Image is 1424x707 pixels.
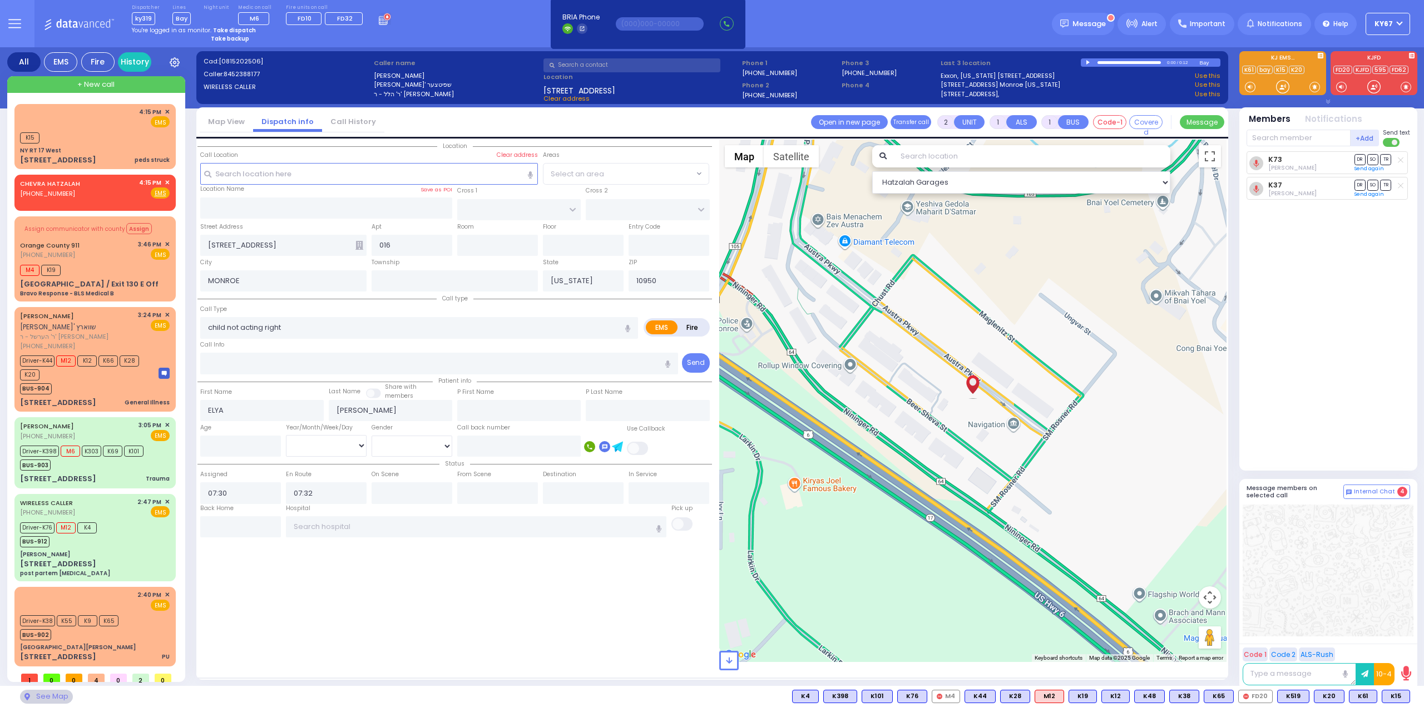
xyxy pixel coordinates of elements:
[286,423,367,432] div: Year/Month/Week/Day
[1093,115,1126,129] button: Code-1
[586,186,608,195] label: Cross 2
[165,107,170,117] span: ✕
[439,459,470,468] span: Status
[20,279,159,290] div: [GEOGRAPHIC_DATA] / Exit 130 E Off
[862,690,893,703] div: BLS
[457,223,474,231] label: Room
[1169,690,1199,703] div: BLS
[1268,155,1282,164] a: K73
[20,146,61,155] div: NY RT 17 West
[1354,191,1384,197] a: Send again
[1072,18,1106,29] span: Message
[41,265,61,276] span: K19
[891,115,931,129] button: Transfer call
[138,311,161,319] span: 3:24 PM
[44,52,77,72] div: EMS
[20,550,70,558] div: [PERSON_NAME]
[20,629,51,640] span: BUS-902
[20,179,80,188] a: CHEVRA HATZALAH
[20,432,75,441] span: [PHONE_NUMBER]
[1243,694,1249,699] img: red-radio-icon.svg
[132,674,149,682] span: 2
[81,52,115,72] div: Fire
[204,70,370,79] label: Caller:
[124,446,144,457] span: K101
[82,446,101,457] span: K303
[337,14,353,23] span: FD32
[20,446,59,457] span: Driver-K398
[374,80,540,90] label: [PERSON_NAME]' שפיטצער
[44,17,118,31] img: Logo
[355,241,363,250] span: Other building occupants
[20,508,75,517] span: [PHONE_NUMBER]
[842,68,897,77] label: [PHONE_NUMBER]
[139,421,161,429] span: 3:05 PM
[21,674,38,682] span: 1
[20,643,136,651] div: [GEOGRAPHIC_DATA][PERSON_NAME]
[1354,154,1366,165] span: DR
[842,81,937,90] span: Phone 4
[1101,690,1130,703] div: K12
[1397,487,1407,497] span: 4
[1258,19,1302,29] span: Notifications
[118,52,151,72] a: History
[61,446,80,457] span: M6
[742,58,838,68] span: Phone 1
[543,94,590,103] span: Clear address
[200,185,244,194] label: Location Name
[1000,690,1030,703] div: BLS
[1268,181,1282,189] a: K37
[1277,690,1309,703] div: K519
[20,690,72,704] div: See map
[200,388,232,397] label: First Name
[20,473,96,484] div: [STREET_ADDRESS]
[162,652,170,661] div: PU
[385,383,417,391] small: Share with
[165,590,170,600] span: ✕
[941,80,1060,90] a: [STREET_ADDRESS] Monroe [US_STATE]
[792,690,819,703] div: K4
[204,57,370,66] label: Cad:
[20,498,73,507] a: WIRELESS CALLER
[437,142,473,150] span: Location
[543,258,558,267] label: State
[543,72,738,82] label: Location
[1289,66,1304,74] a: K20
[20,522,55,533] span: Driver-K76
[139,179,161,187] span: 4:15 PM
[20,651,96,662] div: [STREET_ADDRESS]
[126,223,152,234] button: Assign
[165,421,170,430] span: ✕
[1372,66,1388,74] a: 595
[56,355,76,367] span: M12
[20,289,114,298] div: Bravo Response - BLS Medical B
[1238,690,1273,703] div: FD20
[1006,115,1037,129] button: ALS
[543,223,556,231] label: Floor
[253,116,322,127] a: Dispatch info
[941,71,1055,81] a: Exxon, [US_STATE] [STREET_ADDRESS]
[457,388,494,397] label: P First Name
[151,600,170,611] span: EMS
[646,320,678,334] label: EMS
[543,470,576,479] label: Destination
[165,178,170,187] span: ✕
[1195,80,1220,90] a: Use this
[1204,690,1234,703] div: K65
[823,690,857,703] div: K398
[1247,130,1351,146] input: Search member
[374,90,540,99] label: ר' הלל - ר' [PERSON_NAME]
[151,430,170,441] span: EMS
[57,615,76,626] span: K55
[298,14,311,23] span: FD10
[1199,626,1221,649] button: Drag Pegman onto the map to open Street View
[457,186,477,195] label: Cross 1
[897,690,927,703] div: K76
[1382,690,1410,703] div: BLS
[1367,154,1378,165] span: SO
[77,522,97,533] span: K4
[20,250,75,259] span: [PHONE_NUMBER]
[372,223,382,231] label: Apt
[722,647,759,662] img: Google
[1180,115,1224,129] button: Message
